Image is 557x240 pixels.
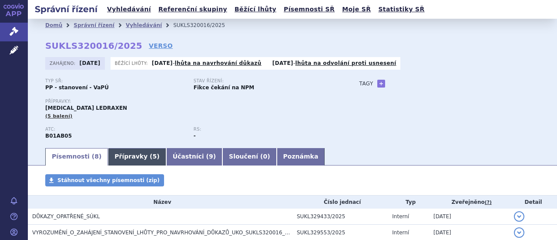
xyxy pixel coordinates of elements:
[292,196,388,209] th: Číslo jednací
[28,3,104,15] h2: Správní řízení
[359,78,373,89] h3: Tagy
[153,153,157,160] span: 5
[429,209,510,225] td: [DATE]
[32,230,298,236] span: VYROZUMĚNÍ_O_ZAHÁJENÍ_STANOVENÍ_LHŮTY_PRO_NAVRHOVÁNÍ_DŮKAZŮ_UKO_SUKLS320016_2025
[173,19,236,32] li: SUKLS320016/2025
[45,148,108,166] a: Písemnosti (8)
[292,209,388,225] td: SUKL329433/2025
[50,60,77,67] span: Zahájeno:
[45,174,164,186] a: Stáhnout všechny písemnosti (zip)
[377,80,385,88] a: +
[232,3,279,15] a: Běžící lhůty
[152,60,173,66] strong: [DATE]
[376,3,427,15] a: Statistiky SŘ
[514,211,524,222] button: detail
[194,127,333,132] p: RS:
[339,3,373,15] a: Moje SŘ
[429,196,510,209] th: Zveřejněno
[32,213,100,220] span: DŮKAZY_OPATŘENÉ_SÚKL
[126,22,162,28] a: Vyhledávání
[74,22,114,28] a: Správní řízení
[45,41,142,51] strong: SUKLS320016/2025
[392,230,409,236] span: Interní
[272,60,396,67] p: -
[156,3,230,15] a: Referenční skupiny
[45,99,342,104] p: Přípravky:
[57,177,160,183] span: Stáhnout všechny písemnosti (zip)
[277,148,325,166] a: Poznámka
[295,60,396,66] a: lhůta na odvolání proti usnesení
[222,148,276,166] a: Sloučení (0)
[194,85,254,91] strong: Fikce čekání na NPM
[45,113,73,119] span: (5 balení)
[45,22,62,28] a: Domů
[45,133,72,139] strong: ENOXAPARIN
[149,41,173,50] a: VERSO
[104,3,154,15] a: Vyhledávání
[194,78,333,84] p: Stav řízení:
[209,153,213,160] span: 9
[94,153,99,160] span: 8
[152,60,262,67] p: -
[45,78,185,84] p: Typ SŘ:
[115,60,150,67] span: Běžící lhůty:
[510,196,557,209] th: Detail
[392,213,409,220] span: Interní
[485,199,492,206] abbr: (?)
[514,227,524,238] button: detail
[272,60,293,66] strong: [DATE]
[166,148,222,166] a: Účastníci (9)
[388,196,429,209] th: Typ
[80,60,101,66] strong: [DATE]
[45,85,109,91] strong: PP - stanovení - VaPÚ
[281,3,337,15] a: Písemnosti SŘ
[108,148,166,166] a: Přípravky (5)
[28,196,292,209] th: Název
[263,153,267,160] span: 0
[45,105,127,111] span: [MEDICAL_DATA] LEDRAXEN
[45,127,185,132] p: ATC:
[175,60,262,66] a: lhůta na navrhování důkazů
[194,133,196,139] strong: -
